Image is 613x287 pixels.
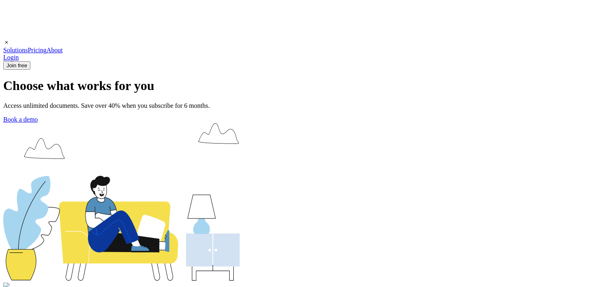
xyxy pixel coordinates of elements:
h1: Choose what works for you [3,78,610,93]
img: peaceful_place.png [3,123,240,281]
a: About [47,47,63,54]
a: Login [3,54,19,61]
img: Making legal services accessible to everyone, anywhere, anytime [3,3,38,38]
a: Pricing [28,47,46,54]
button: Join free [3,61,30,70]
p: Access unlimited documents. Save over 40% when you subscribe for 6 months. [3,102,610,109]
a: Book a demo [3,116,38,123]
a: Solutions [3,47,28,54]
